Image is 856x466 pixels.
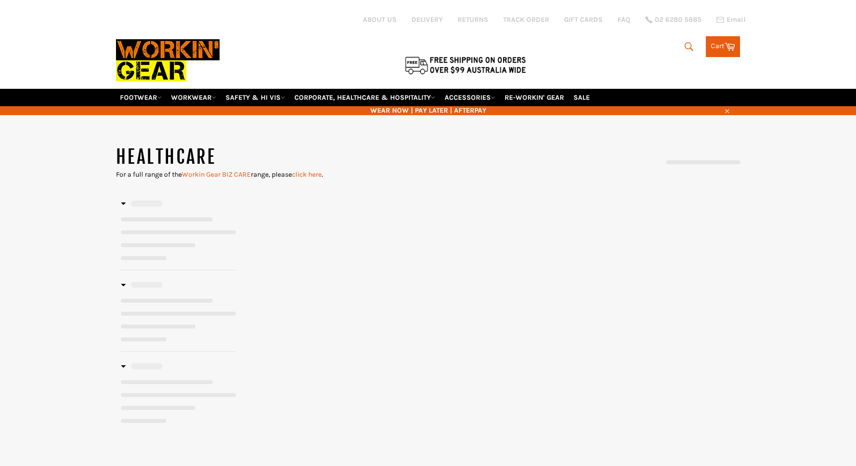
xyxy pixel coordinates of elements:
a: WORKWEAR [167,89,220,106]
a: ACCESSORIES [441,89,499,106]
a: CORPORATE, HEALTHCARE & HOSPITALITY [290,89,439,106]
a: Email [716,16,745,24]
a: 02 6280 5885 [645,16,701,23]
span: 02 6280 5885 [655,16,701,23]
a: Workin Gear BIZ CARE [182,170,251,179]
span: WEAR NOW | PAY LATER | AFTERPAY [116,106,741,115]
a: RETURNS [457,15,488,24]
a: GIFT CARDS [564,15,603,24]
h1: HEALTHCARE [116,145,428,170]
img: Workin Gear leaders in Workwear, Safety Boots, PPE, Uniforms. Australia's No.1 in Workwear [116,32,220,88]
a: SAFETY & HI VIS [222,89,289,106]
a: Cart [706,36,740,57]
a: ABOUT US [363,15,397,24]
a: FAQ [618,15,630,24]
a: DELIVERY [411,15,443,24]
img: Flat $9.95 shipping Australia wide [403,55,527,75]
a: TRACK ORDER [503,15,549,24]
a: SALE [570,89,594,106]
a: RE-WORKIN' GEAR [501,89,568,106]
a: click here [292,170,322,179]
a: FOOTWEAR [116,89,166,106]
div: For a full range of the range, please . [116,170,428,179]
span: Email [727,16,745,23]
